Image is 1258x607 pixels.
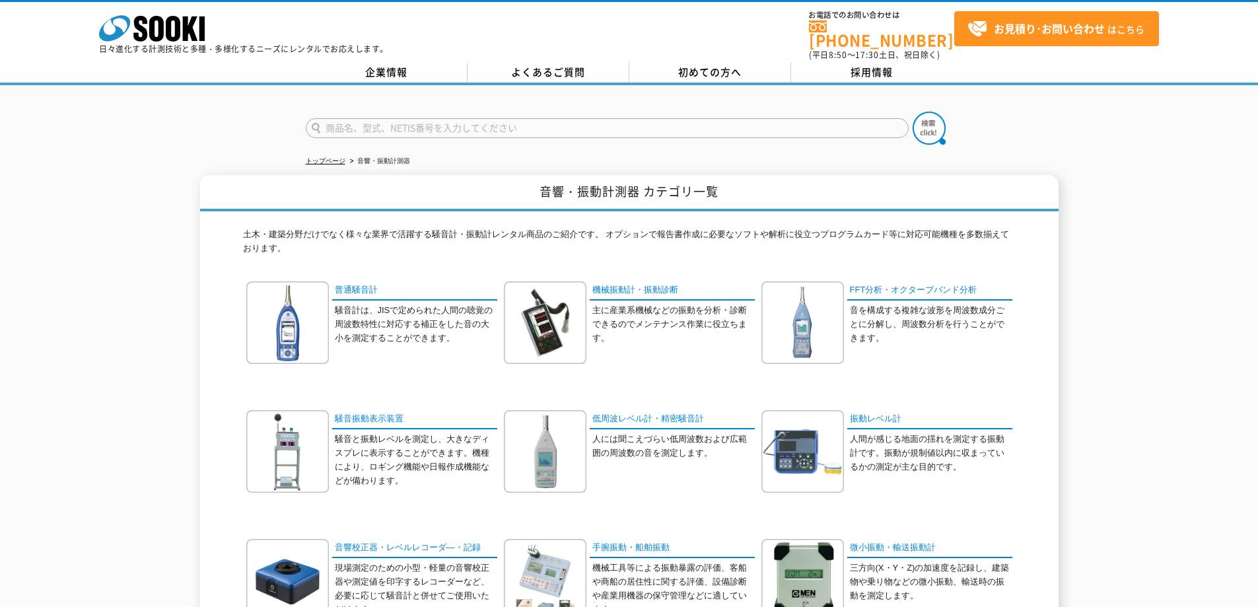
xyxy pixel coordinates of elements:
[99,45,388,53] p: 日々進化する計測技術と多種・多様化するニーズにレンタルでお応えします。
[850,433,1012,474] p: 人間が感じる地面の揺れを測定する振動計です。振動が規制値以内に収まっているかの測定が主な目的です。
[761,281,844,364] img: FFT分析・オクターブバンド分析
[590,281,755,301] a: 機械振動計・振動診断
[850,561,1012,602] p: 三方向(X・Y・Z)の加速度を記録し、建築物や乗り物などの微小振動、輸送時の振動を測定します。
[761,410,844,493] img: 振動レベル計
[847,410,1012,429] a: 振動レベル計
[306,63,468,83] a: 企業情報
[332,539,497,558] a: 音響校正器・レベルレコーダ―・記録
[850,304,1012,345] p: 音を構成する複雑な波形を周波数成分ごとに分解し、周波数分析を行うことができます。
[678,65,742,79] span: 初めての方へ
[847,539,1012,558] a: 微小振動・輸送振動計
[332,410,497,429] a: 騒音振動表示装置
[347,155,410,168] li: 音響・振動計測器
[504,410,586,493] img: 低周波レベル計・精密騒音計
[855,49,879,61] span: 17:30
[468,63,629,83] a: よくあるご質問
[306,118,909,138] input: 商品名、型式、NETIS番号を入力してください
[592,433,755,460] p: 人には聞こえづらい低周波数および広範囲の周波数の音を測定します。
[306,157,345,164] a: トップページ
[847,281,1012,301] a: FFT分析・オクターブバンド分析
[629,63,791,83] a: 初めての方へ
[829,49,847,61] span: 8:50
[200,175,1059,211] h1: 音響・振動計測器 カテゴリ一覧
[332,281,497,301] a: 普通騒音計
[592,304,755,345] p: 主に産業系機械などの振動を分析・診断できるのでメンテナンス作業に役立ちます。
[590,539,755,558] a: 手腕振動・船舶振動
[246,281,329,364] img: 普通騒音計
[809,11,954,19] span: お電話でのお問い合わせは
[913,112,946,145] img: btn_search.png
[246,410,329,493] img: 騒音振動表示装置
[809,49,940,61] span: (平日 ～ 土日、祝日除く)
[504,281,586,364] img: 機械振動計・振動診断
[954,11,1159,46] a: お見積り･お問い合わせはこちら
[967,19,1144,39] span: はこちら
[994,20,1105,36] strong: お見積り･お問い合わせ
[791,63,953,83] a: 採用情報
[335,433,497,487] p: 騒音と振動レベルを測定し、大きなディスプレに表示することができます。機種により、ロギング機能や日報作成機能などが備わります。
[809,20,954,48] a: [PHONE_NUMBER]
[243,228,1016,262] p: 土木・建築分野だけでなく様々な業界で活躍する騒音計・振動計レンタル商品のご紹介です。 オプションで報告書作成に必要なソフトや解析に役立つプログラムカード等に対応可能機種を多数揃えております。
[335,304,497,345] p: 騒音計は、JISで定められた人間の聴覚の周波数特性に対応する補正をした音の大小を測定することができます。
[590,410,755,429] a: 低周波レベル計・精密騒音計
